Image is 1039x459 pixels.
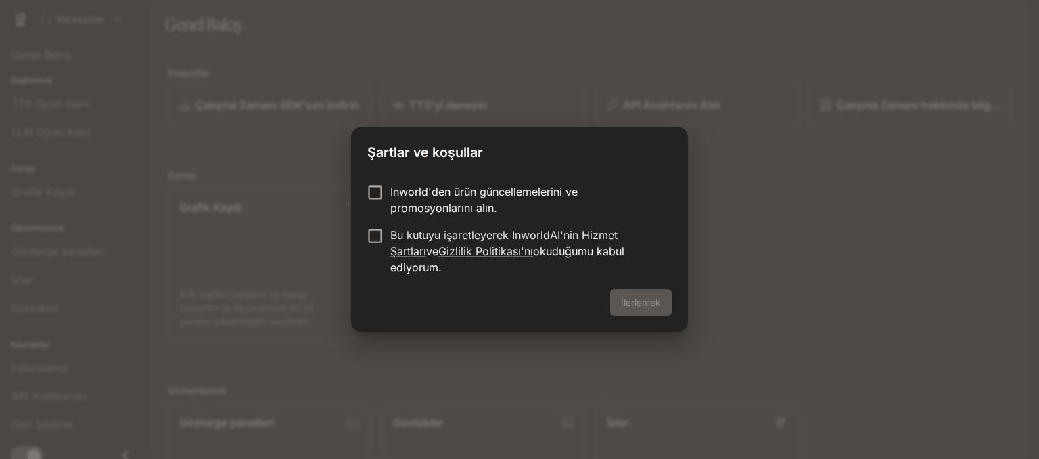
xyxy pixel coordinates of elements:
[390,228,618,258] a: Bu kutuyu işaretleyerek InworldAI'nin Hizmet Şartları
[426,244,438,258] font: ve
[438,244,533,258] a: Gizlilik Politikası'nı
[390,185,578,215] font: Inworld'den ürün güncellemelerini ve promosyonlarını alın.
[367,144,483,160] font: Şartlar ve koşullar
[438,261,442,274] font: .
